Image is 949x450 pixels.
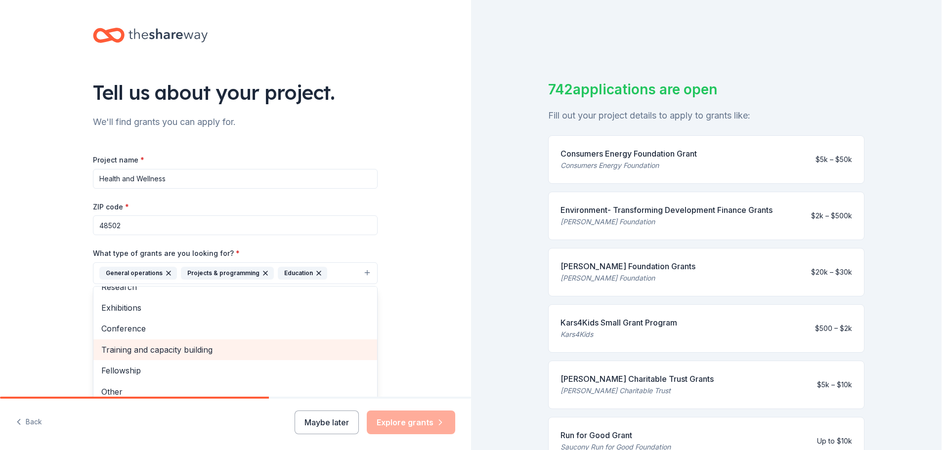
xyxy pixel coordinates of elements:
span: Research [101,281,369,293]
button: General operationsProjects & programmingEducation [93,262,378,284]
div: General operationsProjects & programmingEducation [93,286,378,405]
span: Exhibitions [101,301,369,314]
div: Education [278,267,327,280]
div: General operations [99,267,177,280]
span: Fellowship [101,364,369,377]
span: Conference [101,322,369,335]
span: Training and capacity building [101,343,369,356]
div: Projects & programming [181,267,274,280]
span: Other [101,385,369,398]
